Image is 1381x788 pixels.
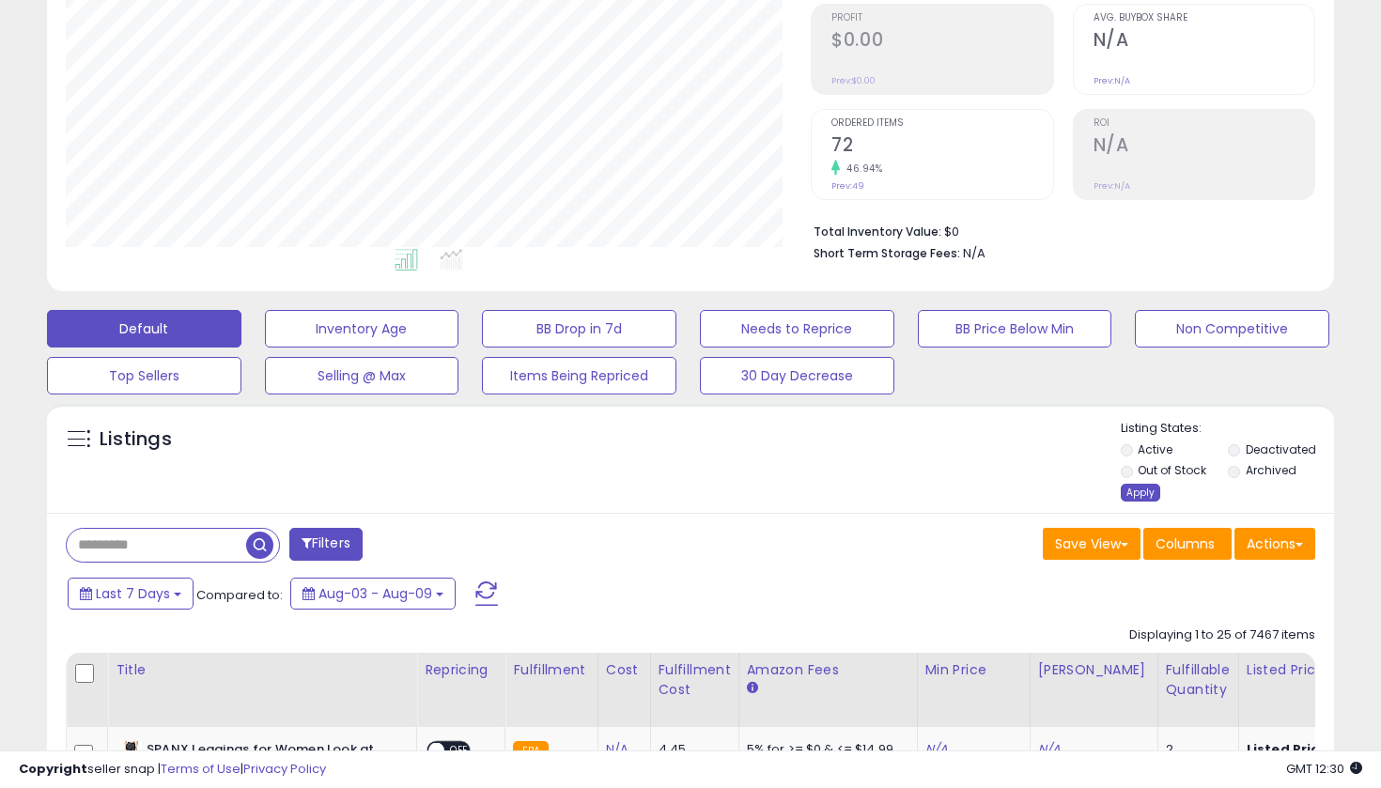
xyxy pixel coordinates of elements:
button: Columns [1143,528,1232,560]
div: seller snap | | [19,761,326,779]
span: Compared to: [196,586,283,604]
div: Apply [1121,484,1160,502]
p: Listing States: [1121,420,1335,438]
div: Repricing [425,660,497,680]
button: BB Drop in 7d [482,310,676,348]
label: Archived [1246,462,1296,478]
button: Needs to Reprice [700,310,894,348]
span: N/A [963,244,985,262]
button: Inventory Age [265,310,459,348]
button: Items Being Repriced [482,357,676,394]
button: Default [47,310,241,348]
span: Ordered Items [831,118,1052,129]
h2: $0.00 [831,29,1052,54]
h2: N/A [1094,134,1314,160]
small: Prev: 49 [831,180,864,192]
button: Last 7 Days [68,578,194,610]
div: [PERSON_NAME] [1038,660,1150,680]
button: Actions [1234,528,1315,560]
span: ROI [1094,118,1314,129]
h5: Listings [100,426,172,453]
button: BB Price Below Min [918,310,1112,348]
span: Columns [1156,534,1215,553]
div: Fulfillable Quantity [1166,660,1231,700]
button: Non Competitive [1135,310,1329,348]
div: Min Price [925,660,1022,680]
small: Prev: $0.00 [831,75,876,86]
h2: 72 [831,134,1052,160]
button: 30 Day Decrease [700,357,894,394]
button: Filters [289,528,363,561]
label: Active [1138,441,1172,457]
div: Displaying 1 to 25 of 7467 items [1129,626,1315,644]
strong: Copyright [19,760,87,778]
div: Cost [606,660,643,680]
small: Amazon Fees. [747,680,758,697]
span: Aug-03 - Aug-09 [318,584,432,603]
button: Save View [1043,528,1140,560]
li: $0 [814,219,1301,241]
div: Title [116,660,409,680]
span: 2025-08-17 12:30 GMT [1286,760,1362,778]
div: Fulfillment Cost [659,660,731,700]
h2: N/A [1094,29,1314,54]
small: Prev: N/A [1094,75,1130,86]
b: Short Term Storage Fees: [814,245,960,261]
a: Terms of Use [161,760,241,778]
button: Selling @ Max [265,357,459,394]
span: Last 7 Days [96,584,170,603]
small: Prev: N/A [1094,180,1130,192]
span: Profit [831,13,1052,23]
div: Fulfillment [513,660,589,680]
small: 46.94% [840,162,882,176]
a: Privacy Policy [243,760,326,778]
div: Amazon Fees [747,660,909,680]
span: Avg. Buybox Share [1094,13,1314,23]
label: Deactivated [1246,441,1316,457]
button: Aug-03 - Aug-09 [290,578,456,610]
b: Total Inventory Value: [814,224,941,239]
button: Top Sellers [47,357,241,394]
label: Out of Stock [1138,462,1206,478]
